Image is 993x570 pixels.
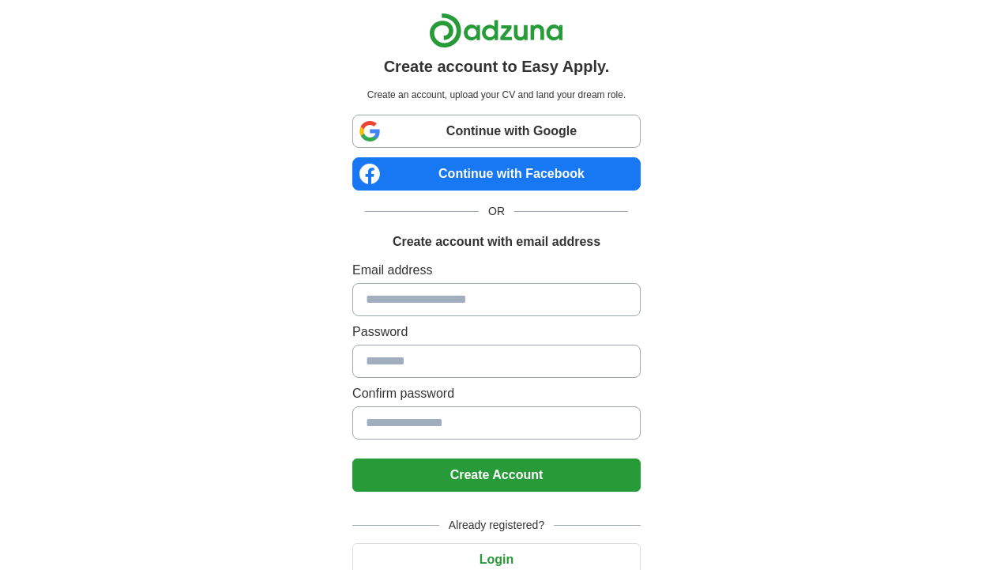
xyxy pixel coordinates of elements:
label: Password [352,323,641,342]
span: Already registered? [439,517,554,534]
h1: Create account with email address [393,232,600,251]
label: Email address [352,261,641,280]
button: Create Account [352,459,641,492]
a: Login [352,553,641,566]
span: OR [479,203,514,220]
label: Confirm password [352,384,641,403]
a: Continue with Facebook [352,157,641,191]
p: Create an account, upload your CV and land your dream role. [355,88,638,102]
h1: Create account to Easy Apply. [384,55,610,78]
img: Adzuna logo [429,13,563,48]
a: Continue with Google [352,115,641,148]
